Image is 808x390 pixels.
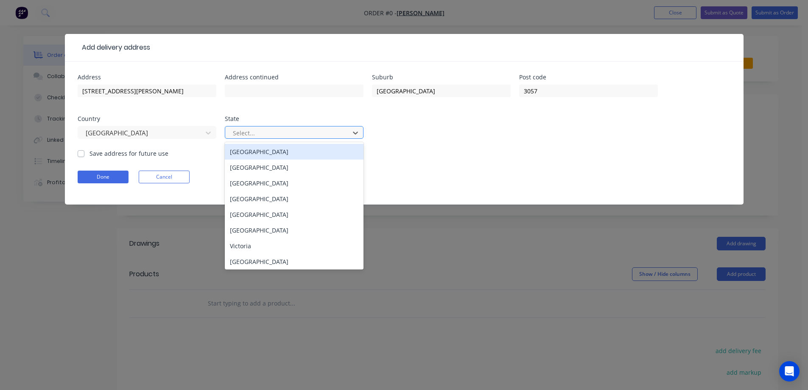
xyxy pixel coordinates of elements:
div: Suburb [372,74,511,80]
div: [GEOGRAPHIC_DATA] [225,207,363,222]
div: Country [78,116,216,122]
div: [GEOGRAPHIC_DATA] [225,160,363,175]
div: Open Intercom Messenger [779,361,800,382]
div: Post code [519,74,658,80]
div: [GEOGRAPHIC_DATA] [225,144,363,160]
button: Cancel [139,171,190,183]
div: [GEOGRAPHIC_DATA] [225,254,363,269]
div: [GEOGRAPHIC_DATA] [225,222,363,238]
div: Add delivery address [78,42,150,53]
div: [GEOGRAPHIC_DATA] [225,175,363,191]
div: Victoria [225,238,363,254]
div: Address continued [225,74,363,80]
div: State [225,116,363,122]
label: Save address for future use [89,149,168,158]
div: [GEOGRAPHIC_DATA] [225,191,363,207]
div: Address [78,74,216,80]
button: Done [78,171,129,183]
